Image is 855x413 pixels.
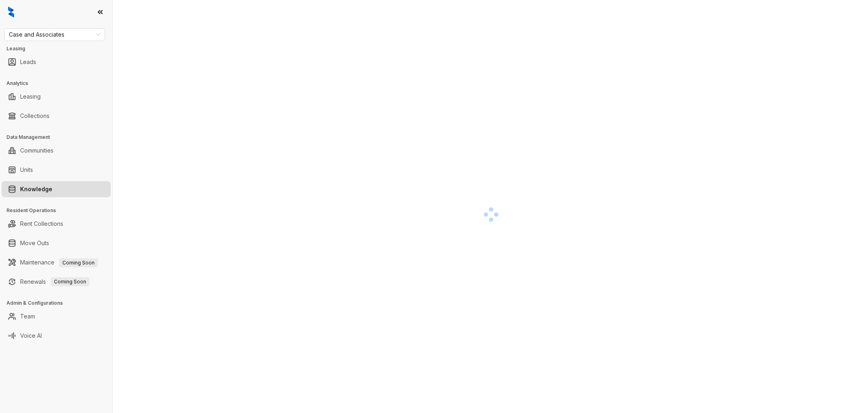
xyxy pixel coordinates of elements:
[2,254,111,271] li: Maintenance
[20,108,50,124] a: Collections
[2,108,111,124] li: Collections
[20,181,52,197] a: Knowledge
[20,54,36,70] a: Leads
[6,80,112,87] h3: Analytics
[6,299,112,307] h3: Admin & Configurations
[20,216,63,232] a: Rent Collections
[2,328,111,344] li: Voice AI
[6,134,112,141] h3: Data Management
[2,181,111,197] li: Knowledge
[20,328,42,344] a: Voice AI
[51,277,89,286] span: Coming Soon
[6,207,112,214] h3: Resident Operations
[59,258,98,267] span: Coming Soon
[2,89,111,105] li: Leasing
[6,45,112,52] h3: Leasing
[20,308,35,324] a: Team
[2,235,111,251] li: Move Outs
[2,54,111,70] li: Leads
[2,308,111,324] li: Team
[8,6,14,18] img: logo
[20,89,41,105] a: Leasing
[2,274,111,290] li: Renewals
[2,162,111,178] li: Units
[20,142,54,159] a: Communities
[2,216,111,232] li: Rent Collections
[2,142,111,159] li: Communities
[20,274,89,290] a: RenewalsComing Soon
[20,162,33,178] a: Units
[9,29,100,41] span: Case and Associates
[20,235,49,251] a: Move Outs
